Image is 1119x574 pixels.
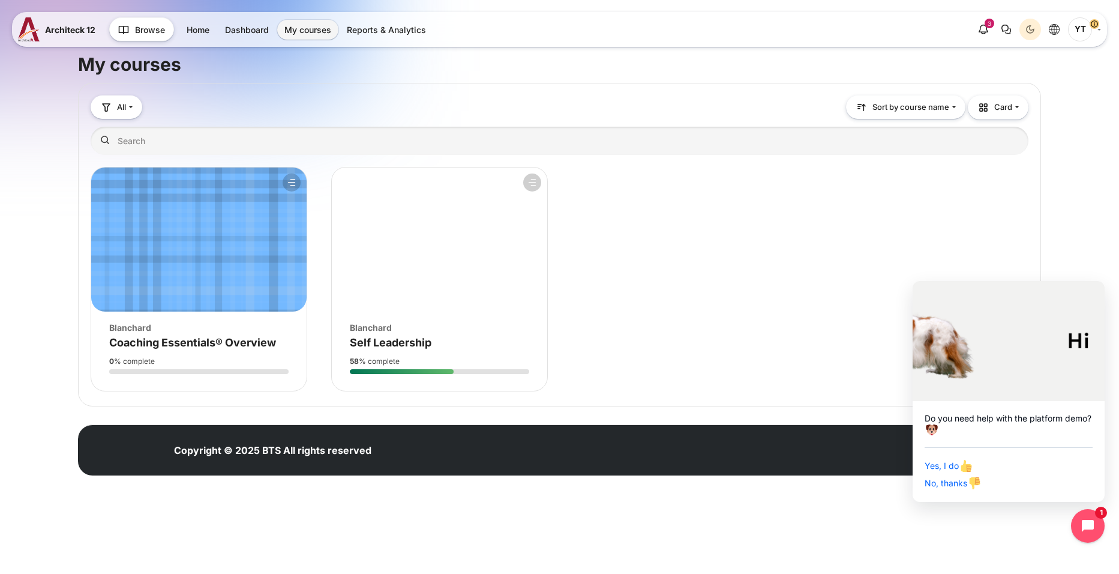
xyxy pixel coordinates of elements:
[277,20,338,40] a: My courses
[179,20,217,40] a: Home
[18,17,100,41] a: A12 A12 Architeck 12
[985,19,994,28] div: 3
[135,23,165,36] span: Browse
[977,101,1012,113] span: Card
[1043,19,1065,40] button: Languages
[45,23,95,36] span: Architeck 12
[350,321,529,334] div: Blanchard
[973,19,994,40] div: Show notification window with 3 new notifications
[91,95,142,119] button: Grouping drop-down menu
[1068,17,1092,41] span: Yada Thawornwattanaphol
[109,17,174,41] button: Browse
[109,357,114,366] strong: 0
[78,53,181,76] h1: My courses
[350,357,359,366] strong: 58
[78,35,1041,406] section: Content
[1068,17,1101,41] a: User menu
[872,101,949,113] span: Sort by course name
[1021,20,1039,38] div: Dark Mode
[340,20,433,40] a: Reports & Analytics
[350,356,529,367] div: % complete
[91,95,1028,157] div: Course overview controls
[78,83,1041,406] section: Course overview
[174,444,371,456] strong: Copyright © 2025 BTS All rights reserved
[350,336,431,349] a: Self Leadership
[109,321,289,334] div: Blanchard
[218,20,276,40] a: Dashboard
[846,95,965,119] button: Sorting drop-down menu
[18,17,40,41] img: A12
[995,19,1017,40] button: There are 0 unread conversations
[968,95,1028,119] button: Display drop-down menu
[1019,19,1041,40] button: Light Mode Dark Mode
[117,101,126,113] span: All
[109,336,276,349] a: Coaching Essentials® Overview
[109,356,289,367] div: % complete
[91,127,1028,155] input: Search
